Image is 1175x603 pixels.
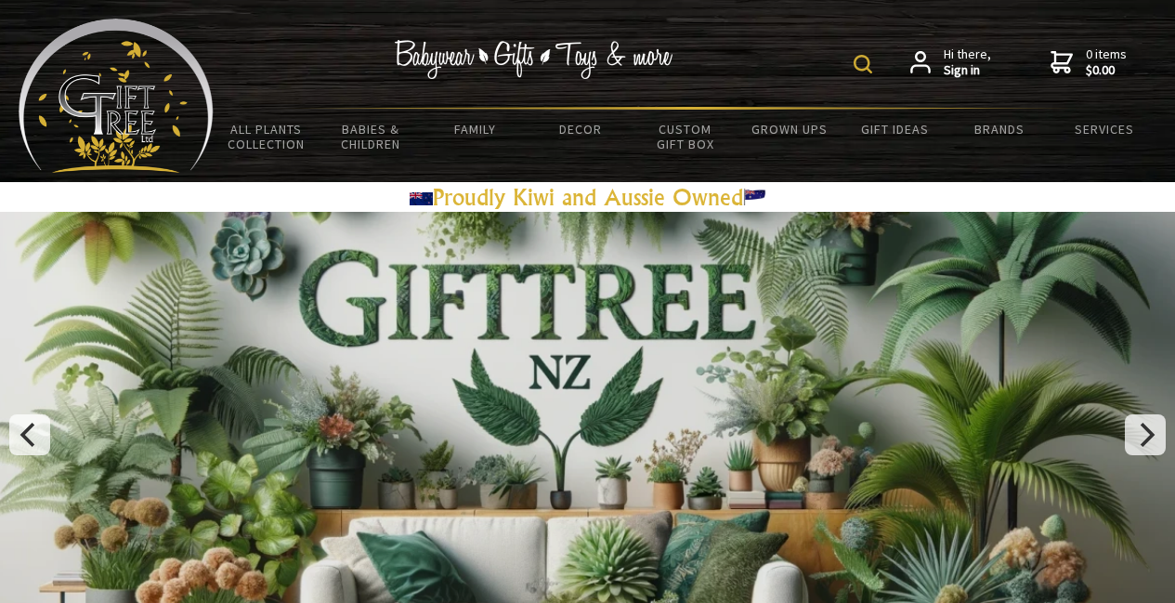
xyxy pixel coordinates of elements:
[410,183,766,211] a: Proudly Kiwi and Aussie Owned
[1051,110,1156,149] a: Services
[1086,62,1127,79] strong: $0.00
[947,110,1051,149] a: Brands
[854,55,872,73] img: product search
[1086,46,1127,79] span: 0 items
[9,414,50,455] button: Previous
[1051,46,1127,79] a: 0 items$0.00
[19,19,214,173] img: Babyware - Gifts - Toys and more...
[910,46,991,79] a: Hi there,Sign in
[528,110,633,149] a: Decor
[214,110,319,164] a: All Plants Collection
[944,62,991,79] strong: Sign in
[395,40,673,79] img: Babywear - Gifts - Toys & more
[633,110,738,164] a: Custom Gift Box
[842,110,947,149] a: Gift Ideas
[319,110,424,164] a: Babies & Children
[1125,414,1166,455] button: Next
[944,46,991,79] span: Hi there,
[738,110,842,149] a: Grown Ups
[424,110,529,149] a: Family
